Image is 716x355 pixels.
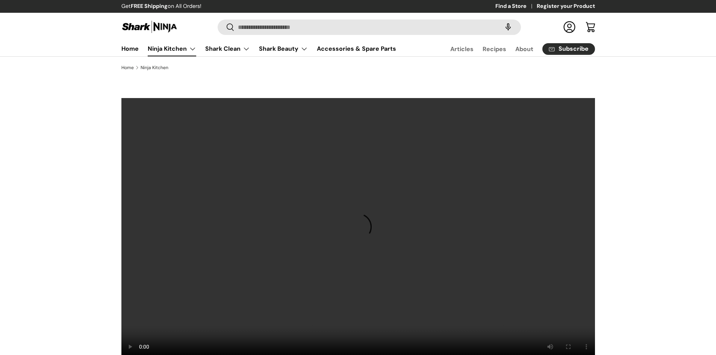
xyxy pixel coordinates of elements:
a: Shark Clean [205,41,250,56]
a: Recipes [483,42,506,56]
a: Accessories & Spare Parts [317,41,396,56]
a: Subscribe [542,43,595,55]
summary: Shark Beauty [254,41,312,56]
strong: FREE Shipping [131,3,168,9]
a: Articles [450,42,474,56]
img: Shark Ninja Philippines [121,20,178,34]
a: About [515,42,533,56]
speech-search-button: Search by voice [496,19,520,35]
span: Subscribe [559,46,589,52]
a: Register your Product [537,2,595,11]
a: Ninja Kitchen [141,65,168,70]
p: Get on All Orders! [121,2,201,11]
nav: Primary [121,41,396,56]
a: Home [121,65,134,70]
summary: Shark Clean [201,41,254,56]
nav: Secondary [432,41,595,56]
a: Home [121,41,139,56]
summary: Ninja Kitchen [143,41,201,56]
a: Ninja Kitchen [148,41,196,56]
a: Shark Beauty [259,41,308,56]
nav: Breadcrumbs [121,64,595,71]
a: Find a Store [495,2,537,11]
